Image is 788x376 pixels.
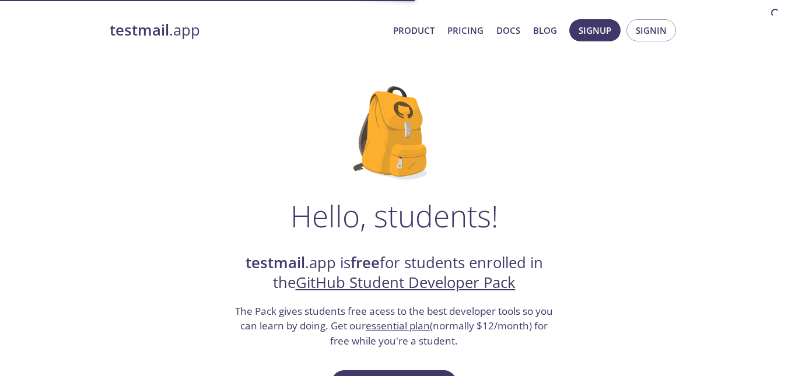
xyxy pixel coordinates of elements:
[246,252,305,273] strong: testmail
[626,19,676,41] button: Signin
[496,23,520,38] a: Docs
[296,272,516,293] a: GitHub Student Developer Pack
[393,23,435,38] a: Product
[533,23,557,38] a: Blog
[110,20,384,40] a: testmail.app
[447,23,484,38] a: Pricing
[110,20,169,40] strong: testmail
[366,319,430,332] a: essential plan
[353,86,435,180] img: github-student-backpack.png
[290,198,498,233] h1: Hello, students!
[351,252,380,273] strong: free
[636,23,667,38] span: Signin
[569,19,621,41] button: Signup
[234,253,555,293] h2: .app is for students enrolled in the
[234,304,555,349] h3: The Pack gives students free acess to the best developer tools so you can learn by doing. Get our...
[579,23,611,38] span: Signup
